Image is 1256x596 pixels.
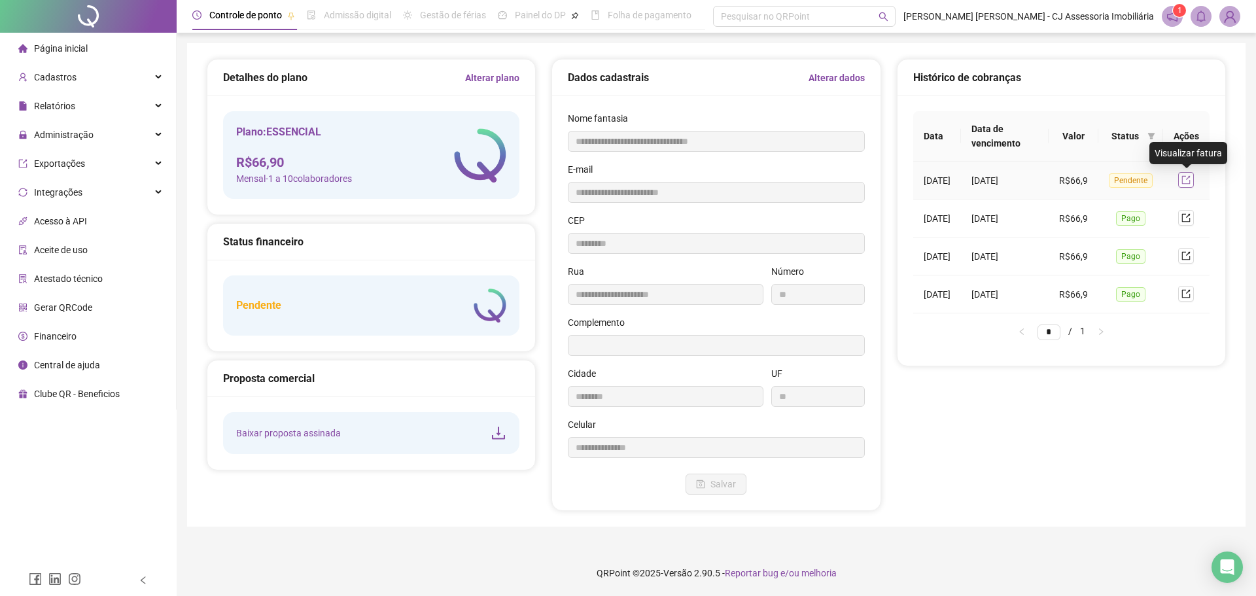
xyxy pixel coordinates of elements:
span: Pendente [1109,173,1153,188]
label: Nome fantasia [568,111,637,126]
span: Cadastros [34,72,77,82]
span: Pago [1116,287,1145,302]
td: [DATE] [913,237,961,275]
div: Status financeiro [223,234,519,250]
span: clock-circle [192,10,201,20]
span: Status [1109,129,1142,143]
span: 1 [1177,6,1182,15]
span: download [491,425,506,441]
span: export [18,159,27,168]
span: lock [18,130,27,139]
sup: 1 [1173,4,1186,17]
span: / [1068,326,1072,336]
span: filter [1145,126,1158,146]
span: left [1018,328,1026,336]
span: book [591,10,600,20]
label: E-mail [568,162,601,177]
span: export [1181,175,1191,184]
footer: QRPoint © 2025 - 2.90.5 - [177,550,1256,596]
span: dollar [18,332,27,341]
span: Reportar bug e/ou melhoria [725,568,837,578]
a: Alterar dados [809,71,865,85]
span: Pago [1116,211,1145,226]
label: Rua [568,264,593,279]
span: audit [18,245,27,254]
span: Financeiro [34,331,77,342]
li: Próxima página [1090,324,1111,340]
span: Pago [1116,249,1145,264]
td: R$66,9 [1049,162,1098,200]
span: Integrações [34,187,82,198]
button: Salvar [686,474,746,495]
span: gift [18,389,27,398]
span: qrcode [18,303,27,312]
span: [PERSON_NAME] [PERSON_NAME] - CJ Assessoria Imobiliária [903,9,1154,24]
span: Gerar QRCode [34,302,92,313]
span: pushpin [287,12,295,20]
label: Complemento [568,315,633,330]
span: pushpin [571,12,579,20]
th: Data de vencimento [961,111,1049,162]
span: right [1097,328,1105,336]
span: Central de ajuda [34,360,100,370]
td: R$66,9 [1049,200,1098,237]
span: file [18,101,27,111]
h5: Dados cadastrais [568,70,649,86]
span: Painel do DP [515,10,566,20]
span: bell [1195,10,1207,22]
span: Página inicial [34,43,88,54]
span: Relatórios [34,101,75,111]
span: Mensal - 1 a 10 colaboradores [236,171,352,186]
span: linkedin [48,572,61,586]
span: file-done [307,10,316,20]
td: R$66,9 [1049,275,1098,313]
button: right [1090,324,1111,340]
span: api [18,217,27,226]
a: Alterar plano [465,71,519,85]
th: Ações [1163,111,1210,162]
span: sun [403,10,412,20]
span: home [18,44,27,53]
span: Controle de ponto [209,10,282,20]
img: 82403 [1220,7,1240,26]
span: user-add [18,73,27,82]
h4: R$ 66,90 [236,153,352,171]
span: Atestado técnico [34,273,103,284]
span: Gestão de férias [420,10,486,20]
span: Aceite de uso [34,245,88,255]
td: [DATE] [961,275,1049,313]
td: R$66,9 [1049,237,1098,275]
div: Histórico de cobranças [913,69,1210,86]
h5: Pendente [236,298,281,313]
button: left [1011,324,1032,340]
span: facebook [29,572,42,586]
span: export [1181,213,1191,222]
span: export [1181,251,1191,260]
span: Acesso à API [34,216,87,226]
h5: Detalhes do plano [223,70,307,86]
span: left [139,576,148,585]
span: search [879,12,888,22]
h5: Plano: ESSENCIAL [236,124,352,140]
label: Número [771,264,812,279]
span: export [1181,289,1191,298]
label: CEP [568,213,593,228]
td: [DATE] [961,162,1049,200]
img: logo-atual-colorida-simples.ef1a4d5a9bda94f4ab63.png [454,128,506,183]
span: sync [18,188,27,197]
span: info-circle [18,360,27,370]
label: Cidade [568,366,604,381]
span: solution [18,274,27,283]
td: [DATE] [913,162,961,200]
span: Admissão digital [324,10,391,20]
td: [DATE] [961,200,1049,237]
span: Exportações [34,158,85,169]
th: Valor [1049,111,1098,162]
span: Versão [663,568,692,578]
td: [DATE] [913,275,961,313]
span: Baixar proposta assinada [236,426,341,440]
img: logo-atual-colorida-simples.ef1a4d5a9bda94f4ab63.png [474,289,506,323]
span: Folha de pagamento [608,10,691,20]
td: [DATE] [913,200,961,237]
span: instagram [68,572,81,586]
